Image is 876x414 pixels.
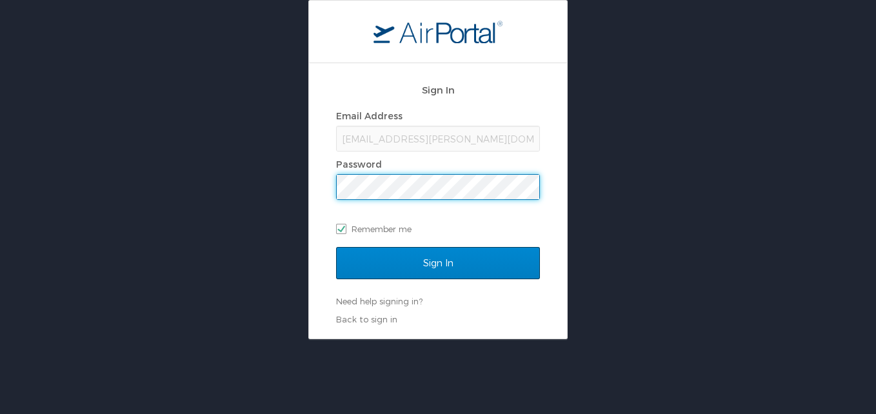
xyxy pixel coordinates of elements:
[336,296,423,306] a: Need help signing in?
[373,20,503,43] img: logo
[336,110,403,121] label: Email Address
[336,83,540,97] h2: Sign In
[336,219,540,239] label: Remember me
[336,314,397,324] a: Back to sign in
[336,247,540,279] input: Sign In
[336,159,382,170] label: Password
